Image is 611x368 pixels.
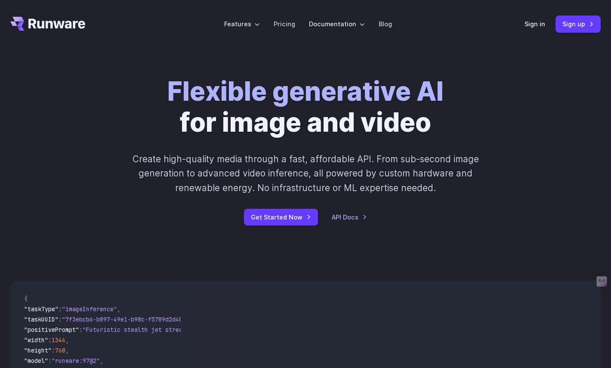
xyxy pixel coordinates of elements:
span: , [65,336,69,344]
span: : [59,305,62,313]
span: , [65,346,69,354]
span: "model" [24,357,48,365]
span: : [48,336,52,344]
span: : [52,346,55,354]
a: Pricing [274,19,295,29]
span: "Futuristic stealth jet streaking through a neon-lit cityscape with glowing purple exhaust" [83,326,396,334]
span: "positivePrompt" [24,326,79,334]
span: , [117,305,120,313]
span: 1344 [52,336,65,344]
a: Blog [379,19,392,29]
span: "taskUUID" [24,315,59,323]
span: "imageInference" [62,305,117,313]
span: , [100,357,103,365]
a: Sign in [525,19,545,29]
a: API Docs [332,212,367,222]
h1: for image and video [167,76,444,138]
span: : [48,357,52,365]
span: { [24,295,28,303]
span: "width" [24,336,48,344]
strong: Flexible generative AI [167,75,444,107]
p: Create high-quality media through a fast, affordable API. From sub-second image generation to adv... [117,152,494,195]
span: : [59,315,62,323]
span: "height" [24,346,52,354]
label: Features [224,19,260,29]
span: "7f3ebcb6-b897-49e1-b98c-f5789d2d40d7" [62,315,193,323]
span: "runware:97@2" [52,357,100,365]
a: Get Started Now [244,209,318,226]
span: : [79,326,83,334]
label: Documentation [309,19,365,29]
span: "taskType" [24,305,59,313]
a: Go to / [10,17,85,31]
a: Sign up [555,15,601,32]
span: 768 [55,346,65,354]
